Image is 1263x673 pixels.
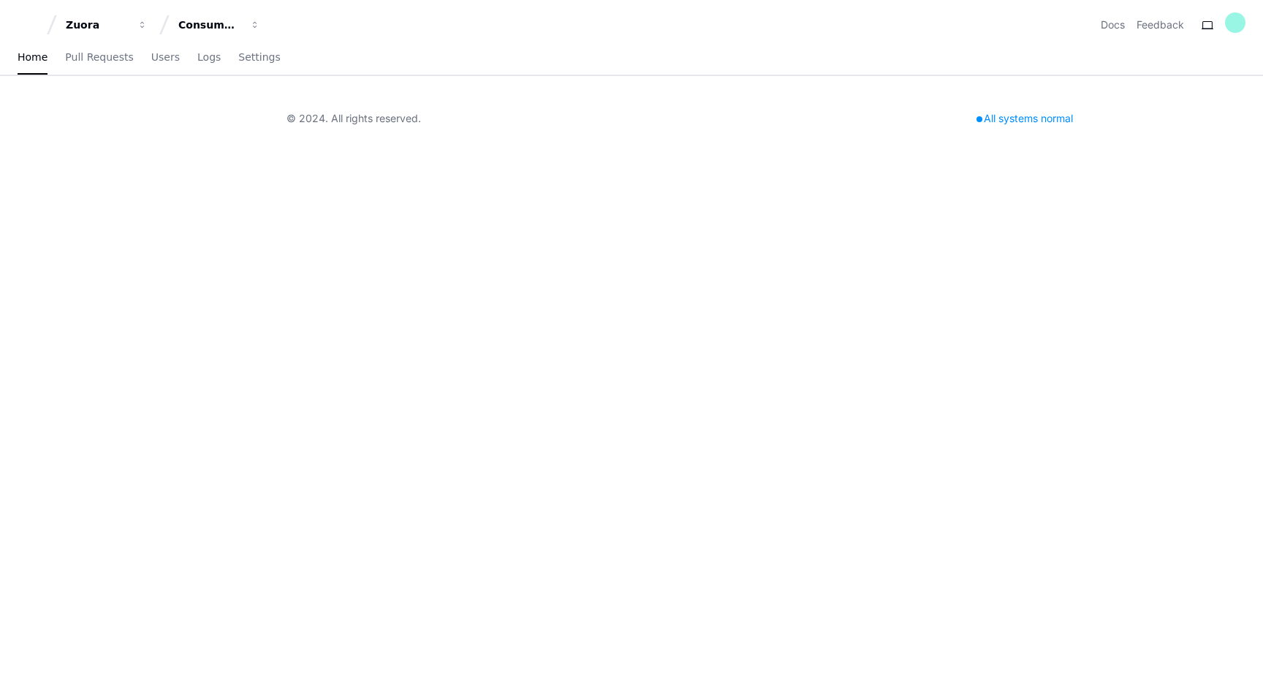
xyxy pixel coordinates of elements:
[172,12,266,38] button: Consumption
[151,41,180,75] a: Users
[1101,18,1125,32] a: Docs
[65,53,133,61] span: Pull Requests
[178,18,241,32] div: Consumption
[65,41,133,75] a: Pull Requests
[287,111,421,126] div: © 2024. All rights reserved.
[197,41,221,75] a: Logs
[197,53,221,61] span: Logs
[18,41,48,75] a: Home
[1137,18,1184,32] button: Feedback
[238,41,280,75] a: Settings
[968,108,1082,129] div: All systems normal
[238,53,280,61] span: Settings
[60,12,153,38] button: Zuora
[18,53,48,61] span: Home
[66,18,129,32] div: Zuora
[151,53,180,61] span: Users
